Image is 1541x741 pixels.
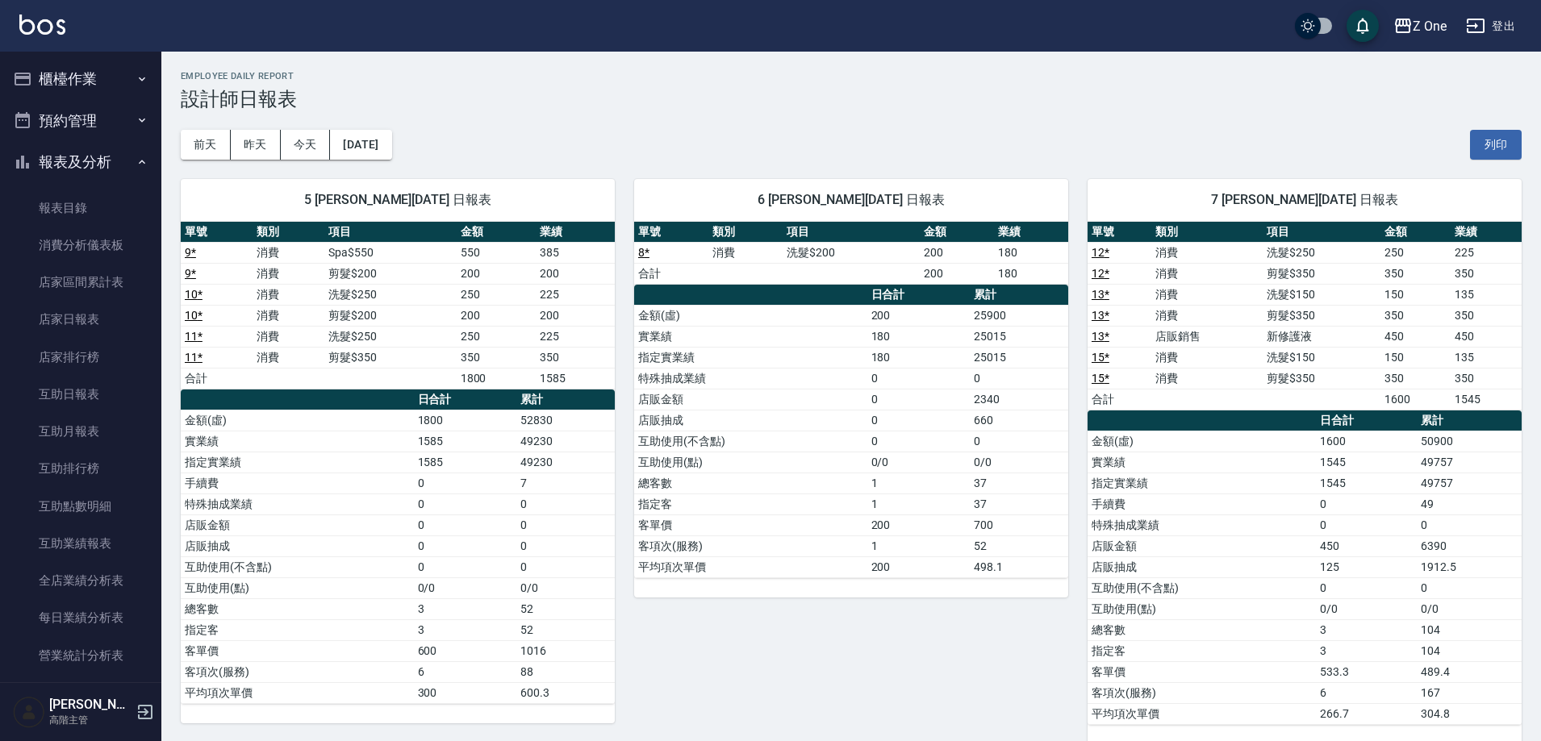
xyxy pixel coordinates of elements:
[536,263,615,284] td: 200
[516,410,615,431] td: 52830
[634,368,867,389] td: 特殊抽成業績
[181,493,414,514] td: 特殊抽成業績
[970,493,1068,514] td: 37
[516,431,615,452] td: 49230
[6,525,155,562] a: 互助業績報表
[414,389,516,410] th: 日合計
[970,452,1068,472] td: 0/0
[1417,514,1522,535] td: 0
[181,222,615,389] table: a dense table
[1316,556,1417,577] td: 125
[457,368,536,389] td: 1800
[516,452,615,472] td: 49230
[783,222,919,243] th: 項目
[994,263,1068,284] td: 180
[1417,619,1522,640] td: 104
[1088,431,1316,452] td: 金額(虛)
[457,242,536,263] td: 550
[1088,598,1316,619] td: 互助使用(點)
[536,242,615,263] td: 385
[6,264,155,301] a: 店家區間累計表
[1451,222,1522,243] th: 業績
[867,347,970,368] td: 180
[6,599,155,636] a: 每日業績分析表
[6,562,155,599] a: 全店業績分析表
[324,263,457,284] td: 剪髮$200
[1451,242,1522,263] td: 225
[324,326,457,347] td: 洗髮$250
[634,452,867,472] td: 互助使用(點)
[1460,11,1522,41] button: 登出
[970,285,1068,306] th: 累計
[1470,130,1522,160] button: 列印
[708,242,783,263] td: 消費
[970,472,1068,493] td: 37
[253,284,324,305] td: 消費
[324,242,457,263] td: Spa$550
[1316,493,1417,514] td: 0
[253,347,324,368] td: 消費
[1088,640,1316,661] td: 指定客
[1417,535,1522,556] td: 6390
[920,242,994,263] td: 200
[1380,284,1451,305] td: 150
[1316,535,1417,556] td: 450
[1263,347,1380,368] td: 洗髮$150
[1088,661,1316,682] td: 客單價
[457,305,536,326] td: 200
[324,347,457,368] td: 剪髮$350
[634,305,867,326] td: 金額(虛)
[634,493,867,514] td: 指定客
[1151,263,1263,284] td: 消費
[6,227,155,264] a: 消費分析儀表板
[181,130,231,160] button: 前天
[994,242,1068,263] td: 180
[1417,431,1522,452] td: 50900
[920,263,994,284] td: 200
[1263,305,1380,326] td: 剪髮$350
[654,192,1049,208] span: 6 [PERSON_NAME][DATE] 日報表
[1263,284,1380,305] td: 洗髮$150
[708,222,783,243] th: 類別
[181,556,414,577] td: 互助使用(不含點)
[634,389,867,410] td: 店販金額
[414,598,516,619] td: 3
[1151,242,1263,263] td: 消費
[1088,222,1522,410] table: a dense table
[1413,16,1447,36] div: Z One
[970,389,1068,410] td: 2340
[1417,577,1522,598] td: 0
[1417,598,1522,619] td: 0/0
[970,535,1068,556] td: 52
[1316,682,1417,703] td: 6
[414,619,516,640] td: 3
[867,410,970,431] td: 0
[1316,577,1417,598] td: 0
[1316,431,1417,452] td: 1600
[536,368,615,389] td: 1585
[1151,347,1263,368] td: 消費
[1088,619,1316,640] td: 總客數
[1088,577,1316,598] td: 互助使用(不含點)
[1380,222,1451,243] th: 金額
[1417,493,1522,514] td: 49
[1417,452,1522,472] td: 49757
[516,598,615,619] td: 52
[1151,222,1263,243] th: 類別
[324,305,457,326] td: 剪髮$200
[1151,284,1263,305] td: 消費
[970,368,1068,389] td: 0
[634,285,1068,578] table: a dense table
[634,535,867,556] td: 客項次(服務)
[414,640,516,661] td: 600
[867,368,970,389] td: 0
[181,431,414,452] td: 實業績
[516,577,615,598] td: 0/0
[867,493,970,514] td: 1
[994,222,1068,243] th: 業績
[6,376,155,413] a: 互助日報表
[867,452,970,472] td: 0/0
[516,682,615,703] td: 600.3
[1088,535,1316,556] td: 店販金額
[1088,452,1316,472] td: 實業績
